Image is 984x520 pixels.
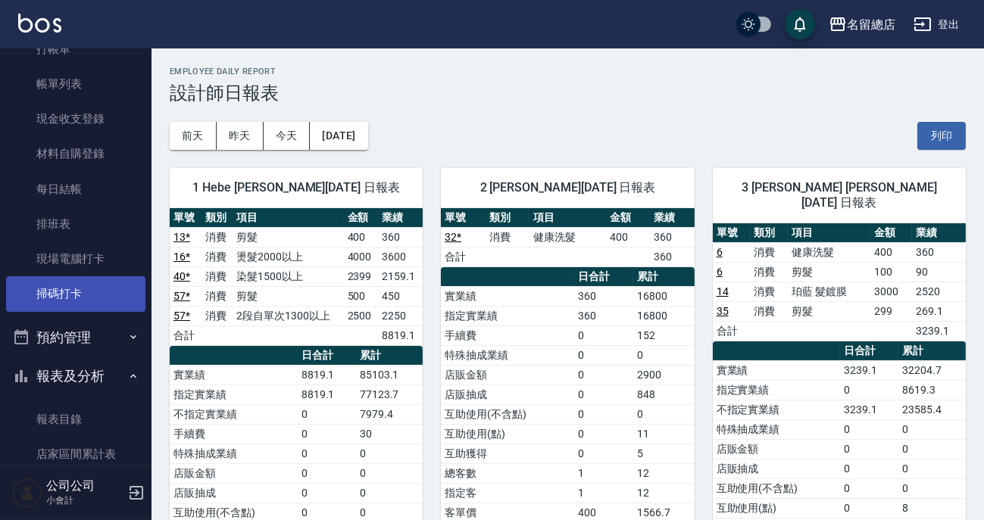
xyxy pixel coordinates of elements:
[12,478,42,508] img: Person
[264,122,311,150] button: 今天
[298,483,356,503] td: 0
[344,208,379,228] th: 金額
[633,444,694,463] td: 5
[788,301,870,321] td: 剪髮
[6,172,145,207] a: 每日結帳
[233,227,343,247] td: 剪髮
[633,424,694,444] td: 11
[606,227,650,247] td: 400
[201,208,233,228] th: 類別
[717,285,729,297] a: 14
[574,483,633,503] td: 1
[378,227,423,247] td: 360
[441,483,574,503] td: 指定客
[633,345,694,365] td: 0
[170,83,966,104] h3: 設計師日報表
[788,282,870,301] td: 珀藍 髮鍍膜
[46,494,123,507] p: 小會計
[356,463,423,483] td: 0
[731,180,948,210] span: 3 [PERSON_NAME] [PERSON_NAME] [DATE] 日報表
[441,463,574,483] td: 總客數
[201,286,233,306] td: 消費
[6,437,145,472] a: 店家區間累計表
[898,341,966,361] th: 累計
[907,11,966,39] button: 登出
[898,498,966,518] td: 8
[298,404,356,424] td: 0
[717,305,729,317] a: 35
[170,385,298,404] td: 指定實業績
[18,14,61,33] img: Logo
[912,262,966,282] td: 90
[847,15,895,34] div: 名留總店
[785,9,815,39] button: save
[840,498,898,518] td: 0
[713,380,841,400] td: 指定實業績
[441,404,574,424] td: 互助使用(不含點)
[356,444,423,463] td: 0
[870,301,912,321] td: 299
[840,478,898,498] td: 0
[441,286,574,306] td: 實業績
[713,419,841,439] td: 特殊抽成業績
[46,478,123,494] h5: 公司公司
[713,439,841,459] td: 店販金額
[170,208,423,346] table: a dense table
[298,346,356,366] th: 日合計
[378,208,423,228] th: 業績
[574,463,633,483] td: 1
[912,282,966,301] td: 2520
[298,444,356,463] td: 0
[633,325,694,345] td: 152
[633,365,694,385] td: 2900
[574,424,633,444] td: 0
[441,345,574,365] td: 特殊抽成業績
[441,385,574,404] td: 店販抽成
[441,444,574,463] td: 互助獲得
[898,419,966,439] td: 0
[441,208,485,228] th: 單號
[751,223,789,243] th: 類別
[633,267,694,287] th: 累計
[574,286,633,306] td: 360
[170,365,298,385] td: 實業績
[378,306,423,325] td: 2250
[233,266,343,286] td: 染髮1500以上
[898,400,966,419] td: 23585.4
[713,223,751,243] th: 單號
[713,360,841,380] td: 實業績
[201,266,233,286] td: 消費
[310,122,367,150] button: [DATE]
[378,325,423,345] td: 8819.1
[170,67,966,76] h2: Employee Daily Report
[912,223,966,243] th: 業績
[898,439,966,459] td: 0
[840,360,898,380] td: 3239.1
[574,306,633,325] td: 360
[823,9,901,40] button: 名留總店
[441,325,574,345] td: 手續費
[840,341,898,361] th: 日合計
[344,286,379,306] td: 500
[170,208,201,228] th: 單號
[898,478,966,498] td: 0
[574,444,633,463] td: 0
[713,478,841,498] td: 互助使用(不含點)
[170,325,201,345] td: 合計
[840,459,898,478] td: 0
[441,365,574,385] td: 店販金額
[650,227,694,247] td: 360
[356,404,423,424] td: 7979.4
[298,365,356,385] td: 8819.1
[713,223,966,341] table: a dense table
[840,400,898,419] td: 3239.1
[912,242,966,262] td: 360
[356,385,423,404] td: 77123.7
[788,242,870,262] td: 健康洗髮
[650,208,694,228] th: 業績
[459,180,676,195] span: 2 [PERSON_NAME][DATE] 日報表
[529,227,606,247] td: 健康洗髮
[717,266,723,278] a: 6
[606,208,650,228] th: 金額
[912,301,966,321] td: 269.1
